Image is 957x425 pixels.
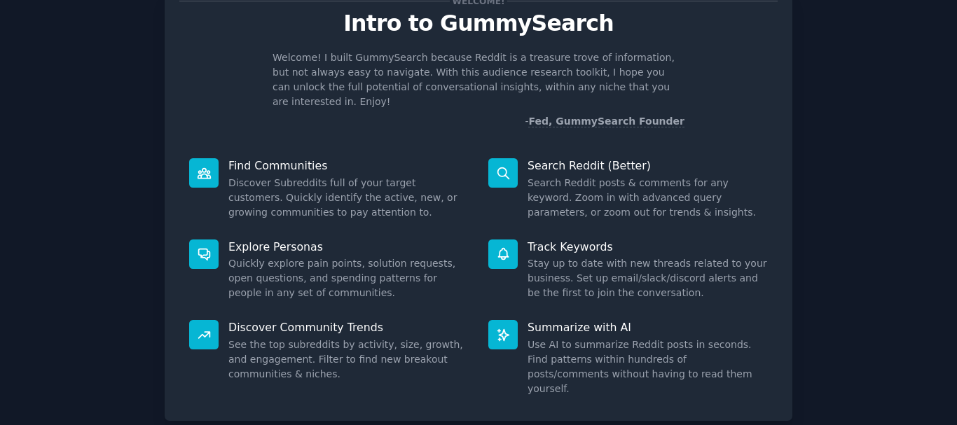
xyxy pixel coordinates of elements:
[273,50,684,109] p: Welcome! I built GummySearch because Reddit is a treasure trove of information, but not always ea...
[528,256,768,300] dd: Stay up to date with new threads related to your business. Set up email/slack/discord alerts and ...
[179,11,778,36] p: Intro to GummySearch
[528,337,768,396] dd: Use AI to summarize Reddit posts in seconds. Find patterns within hundreds of posts/comments with...
[228,337,469,382] dd: See the top subreddits by activity, size, growth, and engagement. Filter to find new breakout com...
[528,239,768,254] p: Track Keywords
[528,176,768,220] dd: Search Reddit posts & comments for any keyword. Zoom in with advanced query parameters, or zoom o...
[528,158,768,173] p: Search Reddit (Better)
[228,320,469,335] p: Discover Community Trends
[528,320,768,335] p: Summarize with AI
[228,158,469,173] p: Find Communities
[228,256,469,300] dd: Quickly explore pain points, solution requests, open questions, and spending patterns for people ...
[525,114,684,129] div: -
[528,116,684,127] a: Fed, GummySearch Founder
[228,239,469,254] p: Explore Personas
[228,176,469,220] dd: Discover Subreddits full of your target customers. Quickly identify the active, new, or growing c...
